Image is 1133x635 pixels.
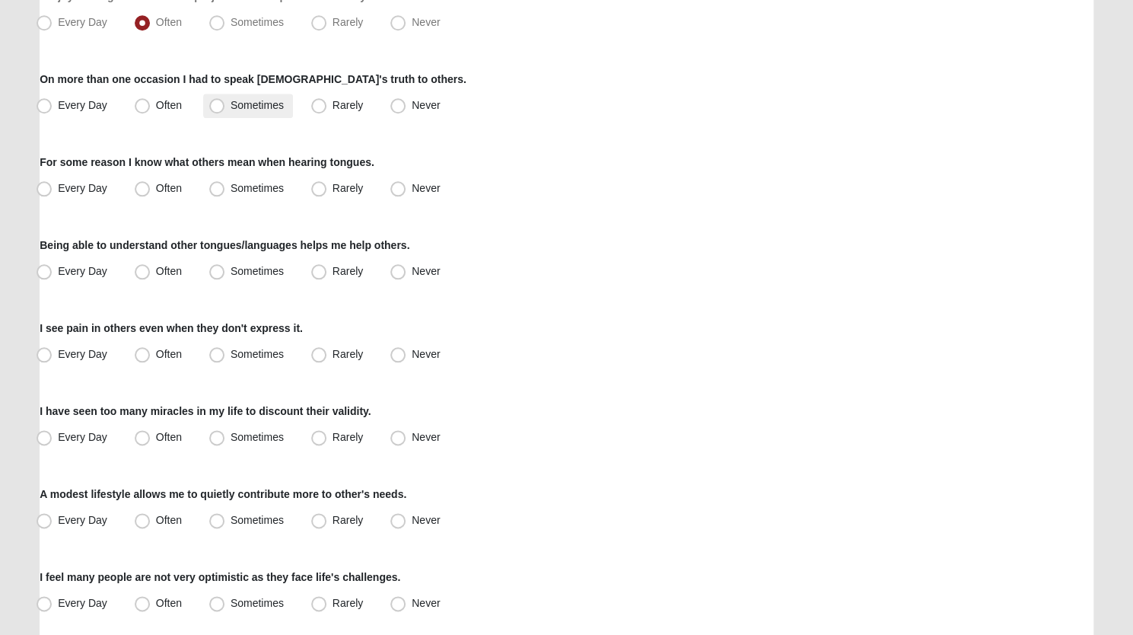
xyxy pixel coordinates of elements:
span: Often [156,597,182,609]
span: Never [412,431,440,443]
span: Often [156,265,182,277]
span: Often [156,348,182,360]
span: Never [412,597,440,609]
span: Often [156,182,182,194]
span: Never [412,182,440,194]
span: Every Day [58,431,107,443]
span: Every Day [58,348,107,360]
span: Rarely [333,265,363,277]
span: Never [412,514,440,526]
span: Sometimes [231,597,284,609]
label: Being able to understand other tongues/languages helps me help others. [40,238,409,253]
span: Every Day [58,182,107,194]
span: Sometimes [231,16,284,28]
span: Rarely [333,182,363,194]
label: For some reason I know what others mean when hearing tongues. [40,155,374,170]
span: Often [156,514,182,526]
span: Rarely [333,597,363,609]
span: Never [412,348,440,360]
span: Rarely [333,99,363,111]
span: Often [156,431,182,443]
span: Sometimes [231,431,284,443]
span: Every Day [58,16,107,28]
label: A modest lifestyle allows me to quietly contribute more to other's needs. [40,487,406,502]
span: Rarely [333,16,363,28]
span: Sometimes [231,514,284,526]
span: Never [412,99,440,111]
span: Never [412,16,440,28]
label: I see pain in others even when they don't express it. [40,321,303,336]
label: I have seen too many miracles in my life to discount their validity. [40,404,371,419]
span: Sometimes [231,182,284,194]
span: Every Day [58,99,107,111]
label: I feel many people are not very optimistic as they face life's challenges. [40,570,400,585]
span: Often [156,99,182,111]
span: Every Day [58,514,107,526]
span: Sometimes [231,348,284,360]
span: Every Day [58,597,107,609]
span: Every Day [58,265,107,277]
label: On more than one occasion I had to speak [DEMOGRAPHIC_DATA]'s truth to others. [40,72,466,87]
span: Often [156,16,182,28]
span: Sometimes [231,99,284,111]
span: Never [412,265,440,277]
span: Rarely [333,348,363,360]
span: Rarely [333,431,363,443]
span: Sometimes [231,265,284,277]
span: Rarely [333,514,363,526]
